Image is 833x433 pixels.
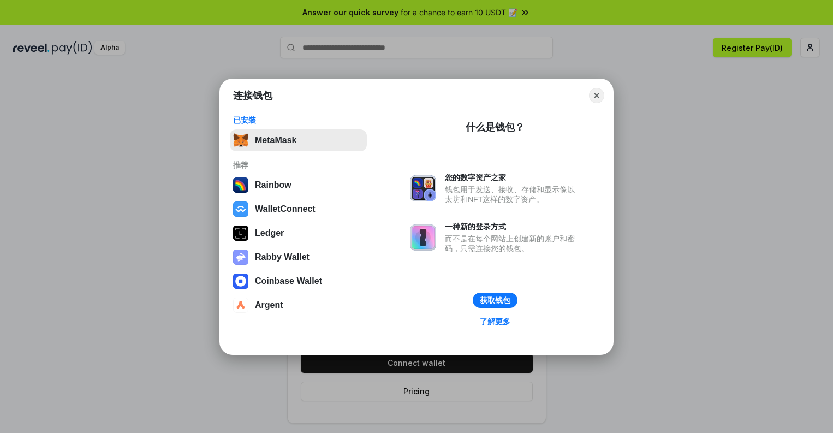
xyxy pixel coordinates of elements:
div: 获取钱包 [480,295,510,305]
button: MetaMask [230,129,367,151]
div: 而不是在每个网站上创建新的账户和密码，只需连接您的钱包。 [445,234,580,253]
img: svg+xml,%3Csvg%20width%3D%2228%22%20height%3D%2228%22%20viewBox%3D%220%200%2028%2028%22%20fill%3D... [233,298,248,313]
div: Coinbase Wallet [255,276,322,286]
div: 什么是钱包？ [466,121,525,134]
div: MetaMask [255,135,296,145]
button: Coinbase Wallet [230,270,367,292]
button: Rainbow [230,174,367,196]
button: 获取钱包 [473,293,517,308]
button: WalletConnect [230,198,367,220]
div: 钱包用于发送、接收、存储和显示像以太坊和NFT这样的数字资产。 [445,185,580,204]
h1: 连接钱包 [233,89,272,102]
img: svg+xml,%3Csvg%20xmlns%3D%22http%3A%2F%2Fwww.w3.org%2F2000%2Fsvg%22%20width%3D%2228%22%20height%3... [233,226,248,241]
div: 推荐 [233,160,364,170]
img: svg+xml,%3Csvg%20width%3D%22120%22%20height%3D%22120%22%20viewBox%3D%220%200%20120%20120%22%20fil... [233,177,248,193]
div: Ledger [255,228,284,238]
a: 了解更多 [473,315,517,329]
img: svg+xml,%3Csvg%20fill%3D%22none%22%20height%3D%2233%22%20viewBox%3D%220%200%2035%2033%22%20width%... [233,133,248,148]
img: svg+xml,%3Csvg%20xmlns%3D%22http%3A%2F%2Fwww.w3.org%2F2000%2Fsvg%22%20fill%3D%22none%22%20viewBox... [410,175,436,201]
div: Rainbow [255,180,291,190]
div: 已安装 [233,115,364,125]
img: svg+xml,%3Csvg%20width%3D%2228%22%20height%3D%2228%22%20viewBox%3D%220%200%2028%2028%22%20fill%3D... [233,201,248,217]
div: 一种新的登录方式 [445,222,580,232]
button: Argent [230,294,367,316]
button: Rabby Wallet [230,246,367,268]
div: 您的数字资产之家 [445,173,580,182]
div: WalletConnect [255,204,316,214]
div: Rabby Wallet [255,252,310,262]
button: Close [589,88,604,103]
button: Ledger [230,222,367,244]
img: svg+xml,%3Csvg%20xmlns%3D%22http%3A%2F%2Fwww.w3.org%2F2000%2Fsvg%22%20fill%3D%22none%22%20viewBox... [410,224,436,251]
div: 了解更多 [480,317,510,327]
div: Argent [255,300,283,310]
img: svg+xml,%3Csvg%20xmlns%3D%22http%3A%2F%2Fwww.w3.org%2F2000%2Fsvg%22%20fill%3D%22none%22%20viewBox... [233,250,248,265]
img: svg+xml,%3Csvg%20width%3D%2228%22%20height%3D%2228%22%20viewBox%3D%220%200%2028%2028%22%20fill%3D... [233,274,248,289]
